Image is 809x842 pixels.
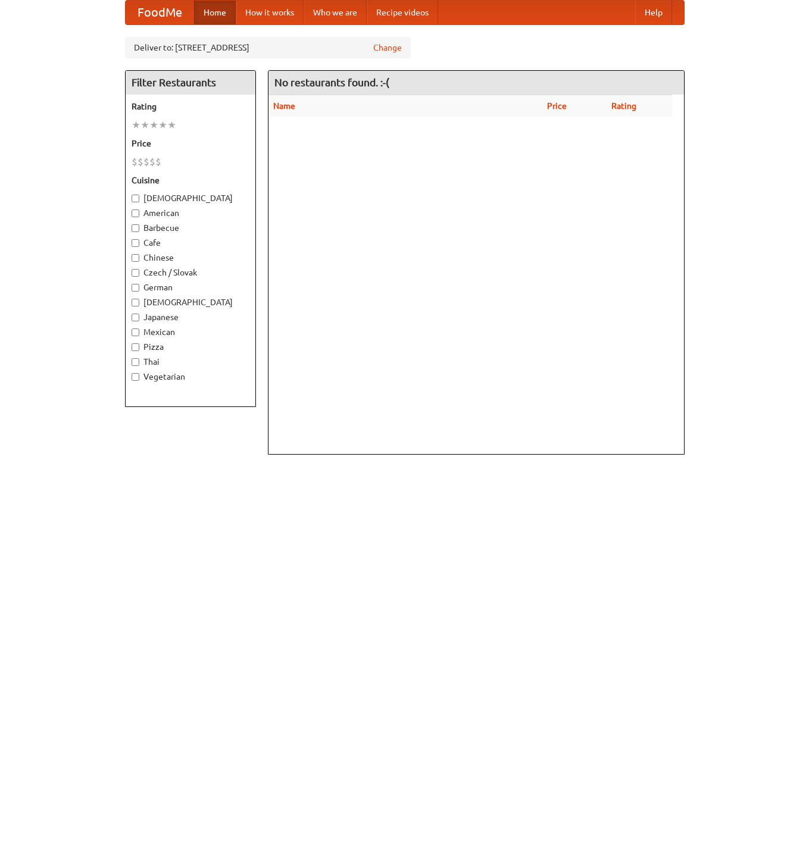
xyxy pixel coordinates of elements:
[132,237,249,249] label: Cafe
[132,371,249,383] label: Vegetarian
[132,314,139,321] input: Japanese
[167,118,176,132] li: ★
[132,209,139,217] input: American
[236,1,304,24] a: How it works
[635,1,672,24] a: Help
[132,118,140,132] li: ★
[132,373,139,381] input: Vegetarian
[132,222,249,234] label: Barbecue
[140,118,149,132] li: ★
[274,77,389,88] ng-pluralize: No restaurants found. :-(
[132,239,139,247] input: Cafe
[304,1,367,24] a: Who we are
[132,174,249,186] h5: Cuisine
[132,296,249,308] label: [DEMOGRAPHIC_DATA]
[273,101,295,111] a: Name
[155,155,161,168] li: $
[149,155,155,168] li: $
[367,1,438,24] a: Recipe videos
[126,71,255,95] h4: Filter Restaurants
[143,155,149,168] li: $
[373,42,402,54] a: Change
[132,343,139,351] input: Pizza
[132,137,249,149] h5: Price
[132,326,249,338] label: Mexican
[132,254,139,262] input: Chinese
[132,284,139,292] input: German
[132,192,249,204] label: [DEMOGRAPHIC_DATA]
[132,207,249,219] label: American
[611,101,636,111] a: Rating
[158,118,167,132] li: ★
[194,1,236,24] a: Home
[132,155,138,168] li: $
[132,224,139,232] input: Barbecue
[132,101,249,112] h5: Rating
[149,118,158,132] li: ★
[132,267,249,278] label: Czech / Slovak
[125,37,411,58] div: Deliver to: [STREET_ADDRESS]
[132,252,249,264] label: Chinese
[132,356,249,368] label: Thai
[126,1,194,24] a: FoodMe
[132,195,139,202] input: [DEMOGRAPHIC_DATA]
[138,155,143,168] li: $
[132,281,249,293] label: German
[547,101,567,111] a: Price
[132,299,139,306] input: [DEMOGRAPHIC_DATA]
[132,341,249,353] label: Pizza
[132,328,139,336] input: Mexican
[132,269,139,277] input: Czech / Slovak
[132,358,139,366] input: Thai
[132,311,249,323] label: Japanese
